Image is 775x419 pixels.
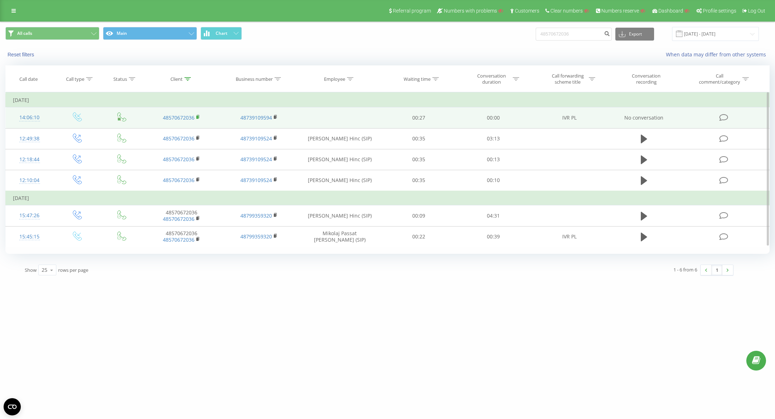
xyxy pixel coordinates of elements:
td: Mikolaj Passat [PERSON_NAME] (SIP) [298,226,381,247]
input: Search by number [536,28,612,41]
span: Customers [515,8,539,14]
td: 00:09 [381,205,456,226]
a: 48570672036 [163,114,194,121]
div: 15:45:15 [13,230,46,244]
button: Open CMP widget [4,398,21,415]
button: Main [103,27,197,40]
td: 00:35 [381,149,456,170]
a: 48799359320 [240,233,272,240]
td: IVR PL [531,226,608,247]
div: Client [170,76,183,82]
div: 15:47:26 [13,209,46,223]
td: 00:27 [381,107,456,128]
a: 48570672036 [163,236,194,243]
span: All calls [17,31,32,36]
td: 00:22 [381,226,456,247]
button: Reset filters [5,51,38,58]
a: 48570672036 [163,177,194,183]
td: 00:13 [456,149,531,170]
span: Chart [216,31,227,36]
td: 03:13 [456,128,531,149]
div: Conversation duration [473,73,511,85]
span: No conversation [624,114,663,121]
td: 00:00 [456,107,531,128]
button: Export [615,28,654,41]
span: Numbers with problems [444,8,497,14]
a: 48739109524 [240,177,272,183]
td: [DATE] [6,93,770,107]
div: 1 - 6 from 6 [673,266,697,273]
td: 04:31 [456,205,531,226]
button: Chart [201,27,242,40]
div: Conversation recording [623,73,670,85]
span: Numbers reserve [601,8,639,14]
span: Clear numbers [550,8,583,14]
td: [DATE] [6,191,770,205]
td: 00:39 [456,226,531,247]
div: Call comment/category [699,73,741,85]
a: 48570672036 [163,215,194,222]
td: 00:35 [381,170,456,191]
span: Show [25,267,37,273]
a: 48739109524 [240,135,272,142]
a: When data may differ from other systems [666,51,770,58]
div: Waiting time [404,76,431,82]
span: Dashboard [658,8,683,14]
a: 48739109524 [240,156,272,163]
div: 14:06:10 [13,111,46,125]
a: 48570672036 [163,156,194,163]
a: 48739109594 [240,114,272,121]
div: 12:49:38 [13,132,46,146]
td: [PERSON_NAME] Hinc (SIP) [298,170,381,191]
span: Referral program [393,8,431,14]
span: Log Out [748,8,765,14]
td: IVR PL [531,107,608,128]
td: 00:10 [456,170,531,191]
div: Status [113,76,127,82]
td: [PERSON_NAME] Hinc (SIP) [298,128,381,149]
div: Call type [66,76,84,82]
div: Call forwarding scheme title [549,73,587,85]
td: 48570672036 [143,226,220,247]
div: Call date [19,76,38,82]
div: Business number [236,76,273,82]
span: Profile settings [703,8,736,14]
div: 12:18:44 [13,153,46,167]
span: rows per page [58,267,88,273]
div: 12:10:04 [13,173,46,187]
a: 48799359320 [240,212,272,219]
div: Employee [324,76,345,82]
a: 1 [711,265,722,275]
td: 48570672036 [143,205,220,226]
button: All calls [5,27,99,40]
td: [PERSON_NAME] Hinc (SIP) [298,205,381,226]
td: 00:35 [381,128,456,149]
td: [PERSON_NAME] Hinc (SIP) [298,149,381,170]
a: 48570672036 [163,135,194,142]
div: 25 [42,266,47,274]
